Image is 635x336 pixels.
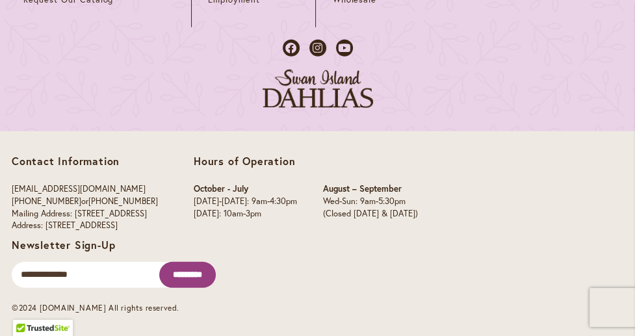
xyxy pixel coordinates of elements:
a: [PHONE_NUMBER] [88,196,158,207]
p: (Closed [DATE] & [DATE]) [323,208,418,220]
p: Hours of Operation [194,155,418,168]
p: October - July [194,183,297,196]
a: Dahlias on Instagram [309,40,326,57]
p: Wed-Sun: 9am-5:30pm [323,196,418,208]
p: [DATE]-[DATE]: 9am-4:30pm [194,196,297,208]
p: August – September [323,183,418,196]
a: Dahlias on Facebook [283,40,300,57]
p: [DATE]: 10am-3pm [194,208,297,220]
a: [EMAIL_ADDRESS][DOMAIN_NAME] [12,183,146,194]
p: Contact Information [12,155,158,168]
a: [PHONE_NUMBER] [12,196,81,207]
p: or Mailing Address: [STREET_ADDRESS] Address: [STREET_ADDRESS] [12,183,158,231]
span: Newsletter Sign-Up [12,238,115,252]
a: Dahlias on Youtube [336,40,353,57]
